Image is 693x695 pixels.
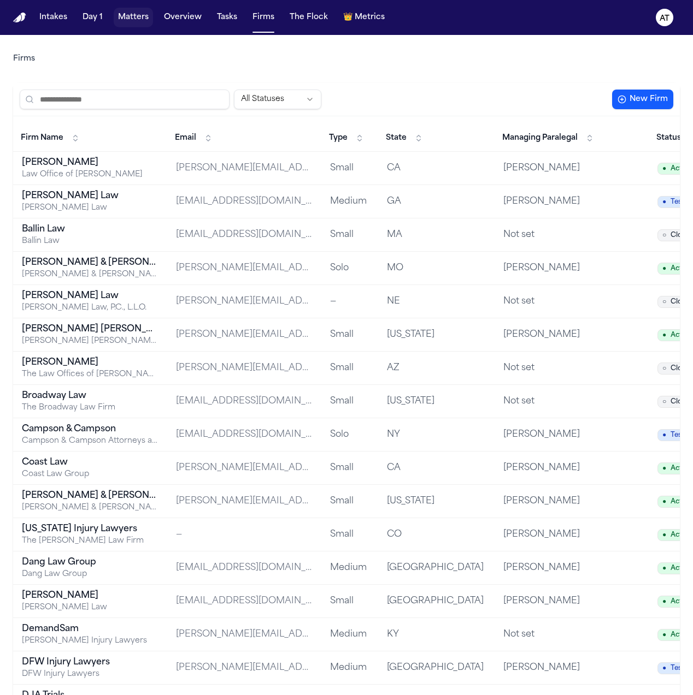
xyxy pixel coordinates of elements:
[176,228,313,241] div: [EMAIL_ADDRESS][DOMAIN_NAME]
[330,661,369,674] div: Medium
[503,428,640,441] div: [PERSON_NAME]
[503,461,640,474] div: [PERSON_NAME]
[22,256,158,269] div: [PERSON_NAME] & [PERSON_NAME]
[330,595,369,608] div: Small
[22,622,158,635] div: DemandSam
[503,361,640,375] div: Not set
[22,522,158,536] div: [US_STATE] Injury Lawyers
[22,669,158,680] div: DFW Injury Lawyers
[503,661,640,674] div: [PERSON_NAME]
[387,595,486,608] div: [GEOGRAPHIC_DATA]
[22,223,158,236] div: Ballin Law
[330,295,369,308] div: —
[387,262,486,275] div: MO
[330,428,369,441] div: Solo
[176,528,313,541] div: —
[35,8,72,27] button: Intakes
[22,635,158,646] div: [PERSON_NAME] Injury Lawyers
[662,631,666,639] span: ●
[330,628,369,641] div: Medium
[22,536,158,547] div: The [PERSON_NAME] Law Firm
[22,289,158,302] div: [PERSON_NAME] Law
[22,269,158,280] div: [PERSON_NAME] & [PERSON_NAME] [US_STATE] Car Accident Lawyers
[176,395,313,408] div: [EMAIL_ADDRESS][DOMAIN_NAME]
[176,295,313,308] div: [PERSON_NAME][EMAIL_ADDRESS][PERSON_NAME][DOMAIN_NAME]
[387,361,486,375] div: AZ
[662,331,666,340] span: ●
[662,298,666,306] span: ○
[22,489,158,502] div: [PERSON_NAME] & [PERSON_NAME]
[22,323,158,336] div: [PERSON_NAME] [PERSON_NAME]
[176,162,313,175] div: [PERSON_NAME][EMAIL_ADDRESS][DOMAIN_NAME]
[22,203,158,213] div: [PERSON_NAME] Law
[387,561,486,574] div: [GEOGRAPHIC_DATA]
[380,129,428,147] button: State
[503,162,640,175] div: [PERSON_NAME]
[662,198,666,206] span: ●
[22,302,158,313] div: [PERSON_NAME] Law, P.C., L.L.O.
[22,656,158,669] div: DFW Injury Lawyers
[176,661,313,674] div: [PERSON_NAME][EMAIL_ADDRESS][DOMAIN_NAME]
[169,129,218,147] button: Email
[176,628,313,641] div: [PERSON_NAME][EMAIL_ADDRESS][DOMAIN_NAME]
[175,133,196,144] span: Email
[387,195,486,208] div: GA
[285,8,332,27] button: The Flock
[662,464,666,473] span: ●
[662,531,666,539] span: ●
[22,502,158,513] div: [PERSON_NAME] & [PERSON_NAME], P.C.
[22,456,158,469] div: Coast Law
[386,133,407,144] span: State
[656,133,681,144] span: Status
[22,156,158,169] div: [PERSON_NAME]
[330,328,369,341] div: Small
[114,8,153,27] button: Matters
[22,169,158,180] div: Law Office of [PERSON_NAME]
[503,295,640,308] div: Not set
[662,397,666,406] span: ○
[213,8,242,27] button: Tasks
[330,461,369,474] div: Small
[176,595,313,608] div: [EMAIL_ADDRESS][DOMAIN_NAME]
[22,389,158,402] div: Broadway Law
[387,162,486,175] div: CA
[22,469,158,480] div: Coast Law Group
[22,569,158,580] div: Dang Law Group
[387,395,486,408] div: [US_STATE]
[662,231,666,240] span: ○
[387,661,486,674] div: [GEOGRAPHIC_DATA]
[387,428,486,441] div: NY
[22,423,158,436] div: Campson & Campson
[330,528,369,541] div: Small
[662,497,666,506] span: ●
[248,8,279,27] button: Firms
[330,361,369,375] div: Small
[503,628,640,641] div: Not set
[15,129,85,147] button: Firm Name
[387,495,486,508] div: [US_STATE]
[662,164,666,173] span: ●
[330,228,369,241] div: Small
[176,428,313,441] div: [EMAIL_ADDRESS][DOMAIN_NAME]
[160,8,206,27] button: Overview
[22,436,158,447] div: Campson & Campson Attorneys at Law
[503,328,640,341] div: [PERSON_NAME]
[330,495,369,508] div: Small
[176,561,313,574] div: [EMAIL_ADDRESS][DOMAIN_NAME]
[176,328,313,341] div: [PERSON_NAME][EMAIL_ADDRESS][PERSON_NAME][DOMAIN_NAME]
[503,495,640,508] div: [PERSON_NAME]
[78,8,107,27] a: Day 1
[176,195,313,208] div: [EMAIL_ADDRESS][DOMAIN_NAME]
[387,328,486,341] div: [US_STATE]
[13,54,35,64] a: Firms
[176,495,313,508] div: [PERSON_NAME][EMAIL_ADDRESS][DOMAIN_NAME]
[324,129,369,147] button: Type
[21,133,63,144] span: Firm Name
[387,628,486,641] div: KY
[662,431,666,439] span: ●
[503,561,640,574] div: [PERSON_NAME]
